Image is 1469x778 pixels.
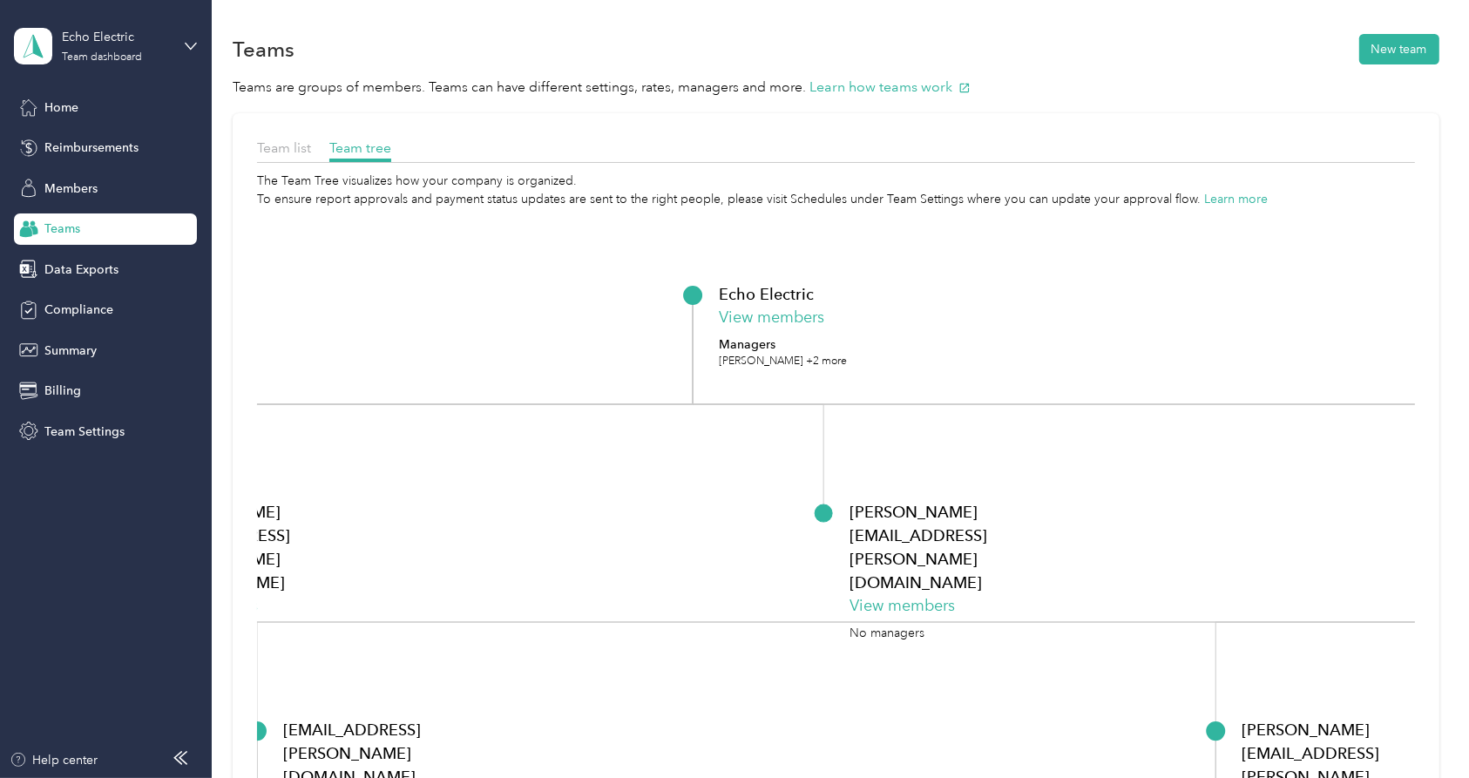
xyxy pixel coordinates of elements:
[257,173,1268,206] span: The Team Tree visualizes how your company is organized. To ensure report approvals and payment st...
[44,423,125,441] span: Team Settings
[809,77,971,98] button: Learn how teams work
[1359,34,1439,64] button: New team
[44,220,80,238] span: Teams
[1371,680,1469,778] iframe: Everlance-gr Chat Button Frame
[152,500,370,594] p: [PERSON_NAME][EMAIL_ADDRESS][PERSON_NAME][DOMAIN_NAME]
[850,594,955,618] button: View members
[1204,190,1268,208] button: Learn more
[44,98,78,117] span: Home
[10,751,98,769] button: Help center
[850,500,1067,594] p: [PERSON_NAME][EMAIL_ADDRESS][PERSON_NAME][DOMAIN_NAME]
[44,342,97,360] span: Summary
[850,624,931,642] div: No managers
[257,139,311,156] span: Team list
[719,306,824,329] button: View members
[62,52,142,63] div: Team dashboard
[44,301,113,319] span: Compliance
[44,260,118,279] span: Data Exports
[719,282,814,306] p: Echo Electric
[44,179,98,198] span: Members
[44,382,81,400] span: Billing
[719,354,847,369] p: [PERSON_NAME] +2 more
[62,28,171,46] div: Echo Electric
[719,335,847,354] p: Managers
[44,139,139,157] span: Reimbursements
[233,77,1439,98] p: Teams are groups of members. Teams can have different settings, rates, managers and more.
[233,40,294,58] h1: Teams
[329,139,391,156] span: Team tree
